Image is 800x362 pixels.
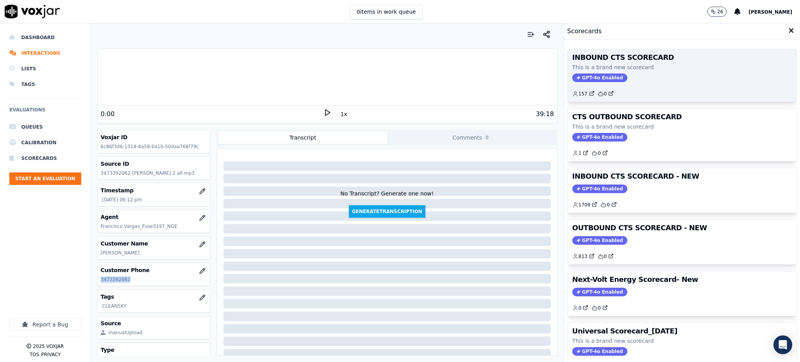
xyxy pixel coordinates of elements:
a: 0 [600,202,617,208]
h3: Timestamp [101,186,207,194]
a: 0 [572,305,589,311]
button: Privacy [41,351,61,358]
span: GPT-4o Enabled [572,236,627,245]
p: CLEANSKY [102,303,207,309]
h3: OUTBOUND CTS SCORECARD - NEW [572,224,792,231]
button: Start an Evaluation [9,172,81,185]
h3: INBOUND CTS SCORECARD [572,54,792,61]
h3: Customer Phone [101,266,207,274]
a: Scorecards [9,151,81,166]
h3: Source ID [101,160,207,168]
button: 0 [572,305,592,311]
button: TOS [30,351,39,358]
h3: Tags [101,293,207,301]
button: 157 [572,91,598,97]
div: Scorecards [564,23,800,39]
p: Francisco Vargas_Fuse3197_NGE [101,223,207,229]
h3: CTS OUTBOUND SCORECARD [572,113,792,120]
span: GPT-4o Enabled [572,288,627,296]
button: GenerateTranscription [349,205,425,218]
button: 1 [572,150,592,156]
a: 0 [598,91,614,97]
img: voxjar logo [5,5,60,18]
button: 0items in work queue [350,4,423,19]
span: GPT-4o Enabled [572,73,627,82]
button: 26 [707,7,734,17]
button: 813 [572,253,598,260]
a: Queues [9,119,81,135]
button: Transcript [218,131,387,144]
a: 1 [572,150,589,156]
a: Tags [9,77,81,92]
h3: Agent [101,213,207,221]
a: 0 [591,150,608,156]
a: 0 [591,305,608,311]
a: 813 [572,253,595,260]
span: GPT-4o Enabled [572,185,627,193]
p: 3473392062-[PERSON_NAME] 2 all.mp3 [101,170,207,176]
p: 3473392062 [101,276,207,283]
p: This is a brand new scorecard [572,63,792,71]
a: 157 [572,91,595,97]
p: This is a brand new scorecard [572,123,792,131]
a: 1709 [572,202,598,208]
p: This is a brand new scorecard [572,337,792,345]
a: Interactions [9,45,81,61]
button: Comments [387,131,556,144]
span: GPT-4o Enabled [572,133,627,142]
a: Dashboard [9,30,81,45]
button: 1709 [572,202,601,208]
span: [PERSON_NAME] [748,9,792,15]
div: No Transcript? Generate one now! [340,190,434,205]
button: Report a Bug [9,319,81,330]
div: 39:18 [536,109,554,119]
a: Calibration [9,135,81,151]
div: manualUpload [109,330,143,336]
div: 0:00 [101,109,115,119]
h3: Customer Name [101,240,207,247]
p: [DATE] 06:12 pm [102,197,207,203]
span: GPT-4o Enabled [572,347,627,356]
h6: Evaluations [9,105,81,119]
h3: Type [101,346,207,354]
p: [PERSON_NAME] [101,250,207,256]
h3: INBOUND CTS SCORECARD - NEW [572,173,792,180]
p: 6c86f3d6-1314-4a58-ba1b-50daa766f79c [101,143,207,150]
h3: Next-Volt Energy Scorecard- New [572,276,792,283]
h3: Source [101,319,207,327]
span: 0 [484,134,491,141]
a: 0 [598,253,614,260]
p: 26 [717,9,723,15]
button: 26 [707,7,727,17]
h3: Voxjar ID [101,133,207,141]
div: Open Intercom Messenger [773,335,792,354]
p: 2025 Voxjar [33,343,64,349]
h3: Universal Scorecard_[DATE] [572,328,792,335]
button: 1x [339,109,349,120]
a: Lists [9,61,81,77]
button: [PERSON_NAME] [748,7,800,16]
